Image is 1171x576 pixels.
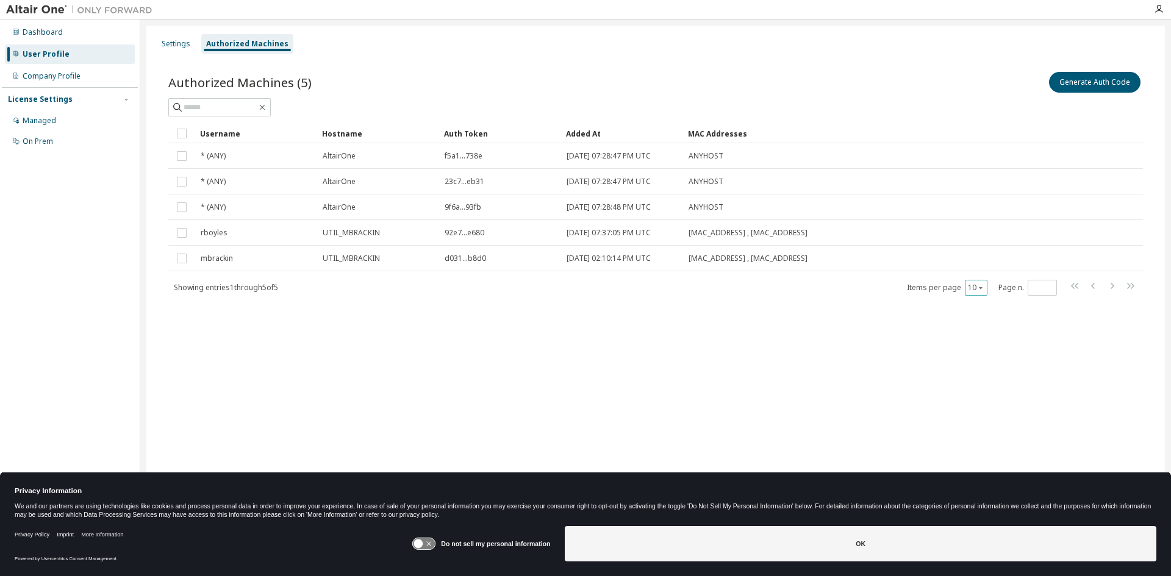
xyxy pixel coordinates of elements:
div: On Prem [23,137,53,146]
span: d031...b8d0 [445,254,486,263]
span: * (ANY) [201,202,226,212]
div: Dashboard [23,27,63,37]
div: Hostname [322,124,434,143]
span: Showing entries 1 through 5 of 5 [174,282,278,293]
span: [MAC_ADDRESS] , [MAC_ADDRESS] [689,254,808,263]
span: ANYHOST [689,202,723,212]
span: ANYHOST [689,151,723,161]
span: [MAC_ADDRESS] , [MAC_ADDRESS] [689,228,808,238]
span: [DATE] 07:28:47 PM UTC [567,177,651,187]
span: * (ANY) [201,151,226,161]
div: Company Profile [23,71,81,81]
img: Altair One [6,4,159,16]
span: AltairOne [323,151,356,161]
span: [DATE] 07:28:47 PM UTC [567,151,651,161]
div: User Profile [23,49,70,59]
div: License Settings [8,94,73,104]
span: * (ANY) [201,177,226,187]
div: Auth Token [444,124,556,143]
span: [DATE] 07:37:05 PM UTC [567,228,651,238]
span: 92e7...e680 [445,228,484,238]
span: 23c7...eb31 [445,177,484,187]
span: rboyles [201,228,227,238]
button: 10 [968,283,984,293]
span: AltairOne [323,177,356,187]
span: ANYHOST [689,177,723,187]
span: Authorized Machines (5) [168,74,312,91]
div: Authorized Machines [206,39,288,49]
span: UTIL_MBRACKIN [323,254,380,263]
span: AltairOne [323,202,356,212]
span: Items per page [907,280,987,296]
div: MAC Addresses [688,124,1015,143]
span: Page n. [998,280,1057,296]
span: UTIL_MBRACKIN [323,228,380,238]
span: [DATE] 02:10:14 PM UTC [567,254,651,263]
span: 9f6a...93fb [445,202,481,212]
button: Generate Auth Code [1049,72,1141,93]
span: f5a1...738e [445,151,482,161]
span: mbrackin [201,254,233,263]
div: Added At [566,124,678,143]
div: Username [200,124,312,143]
div: Settings [162,39,190,49]
span: [DATE] 07:28:48 PM UTC [567,202,651,212]
div: Managed [23,116,56,126]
